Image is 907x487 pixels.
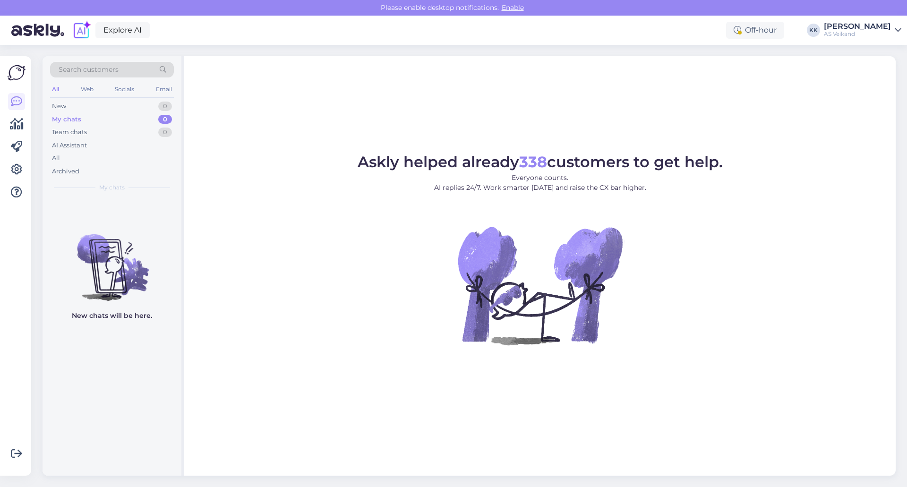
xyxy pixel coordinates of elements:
div: Email [154,83,174,95]
div: All [50,83,61,95]
p: New chats will be here. [72,311,152,321]
img: No chats [43,217,181,302]
span: My chats [99,183,125,192]
div: [PERSON_NAME] [824,23,891,30]
a: [PERSON_NAME]AS Veikand [824,23,901,38]
span: Search customers [59,65,119,75]
div: KK [807,24,820,37]
div: Socials [113,83,136,95]
div: Archived [52,167,79,176]
div: 0 [158,102,172,111]
a: Explore AI [95,22,150,38]
span: Askly helped already customers to get help. [358,153,723,171]
div: AI Assistant [52,141,87,150]
img: explore-ai [72,20,92,40]
div: All [52,154,60,163]
div: My chats [52,115,81,124]
div: Team chats [52,128,87,137]
span: Enable [499,3,527,12]
div: Web [79,83,95,95]
b: 338 [519,153,547,171]
p: Everyone counts. AI replies 24/7. Work smarter [DATE] and raise the CX bar higher. [358,173,723,193]
div: 0 [158,115,172,124]
img: Askly Logo [8,64,26,82]
div: Off-hour [726,22,784,39]
img: No Chat active [455,200,625,370]
div: New [52,102,66,111]
div: AS Veikand [824,30,891,38]
div: 0 [158,128,172,137]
